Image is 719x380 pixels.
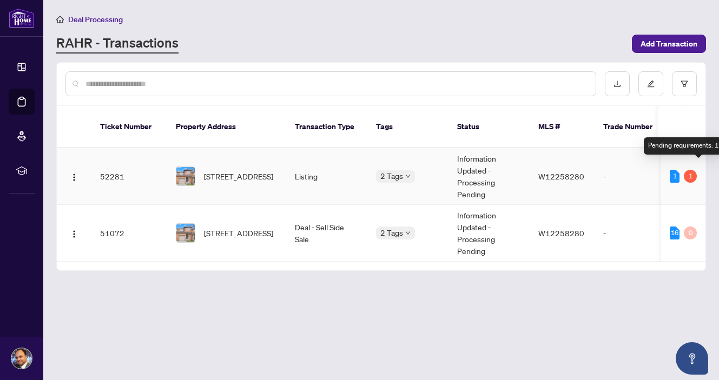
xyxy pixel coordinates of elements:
[405,230,411,236] span: down
[91,106,167,148] th: Ticket Number
[641,35,697,52] span: Add Transaction
[595,106,670,148] th: Trade Number
[70,173,78,182] img: Logo
[448,106,530,148] th: Status
[672,71,697,96] button: filter
[286,148,367,205] td: Listing
[91,148,167,205] td: 52281
[56,16,64,23] span: home
[176,224,195,242] img: thumbnail-img
[176,167,195,185] img: thumbnail-img
[380,226,403,239] span: 2 Tags
[647,80,655,88] span: edit
[367,106,448,148] th: Tags
[670,170,680,183] div: 1
[530,106,595,148] th: MLS #
[91,205,167,262] td: 51072
[204,170,273,182] span: [STREET_ADDRESS]
[9,8,35,28] img: logo
[676,342,708,375] button: Open asap
[204,227,273,239] span: [STREET_ADDRESS]
[65,224,83,242] button: Logo
[605,71,630,96] button: download
[380,170,403,182] span: 2 Tags
[286,205,367,262] td: Deal - Sell Side Sale
[632,35,706,53] button: Add Transaction
[670,226,680,239] div: 16
[70,230,78,238] img: Logo
[638,71,663,96] button: edit
[595,205,670,262] td: -
[286,106,367,148] th: Transaction Type
[681,80,688,88] span: filter
[595,148,670,205] td: -
[538,171,584,181] span: W12258280
[68,15,123,24] span: Deal Processing
[65,168,83,185] button: Logo
[11,348,32,369] img: Profile Icon
[167,106,286,148] th: Property Address
[56,34,179,54] a: RAHR - Transactions
[405,174,411,179] span: down
[448,148,530,205] td: Information Updated - Processing Pending
[538,228,584,238] span: W12258280
[684,170,697,183] div: 1
[614,80,621,88] span: download
[448,205,530,262] td: Information Updated - Processing Pending
[684,226,697,239] div: 0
